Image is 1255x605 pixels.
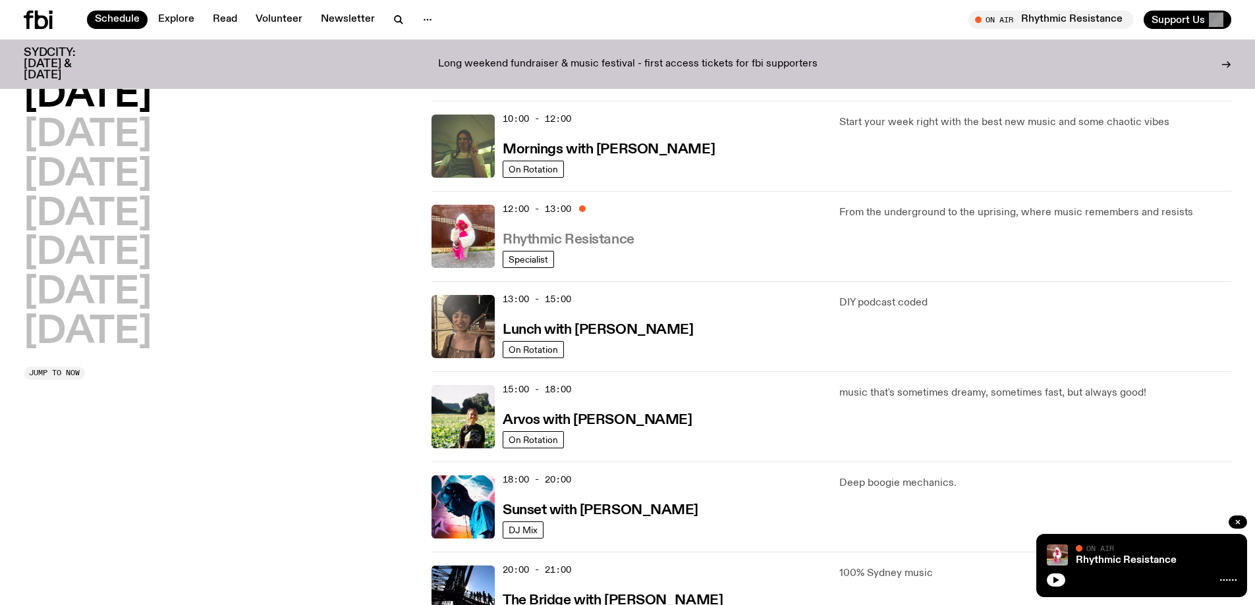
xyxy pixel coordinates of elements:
[968,11,1133,29] button: On AirRhythmic Resistance
[503,564,571,576] span: 20:00 - 21:00
[24,78,152,115] button: [DATE]
[24,367,85,380] button: Jump to now
[24,314,152,351] button: [DATE]
[503,293,571,305] span: 13:00 - 15:00
[24,47,108,81] h3: SYDCITY: [DATE] & [DATE]
[503,161,564,178] a: On Rotation
[503,143,715,157] h3: Mornings with [PERSON_NAME]
[432,385,495,448] img: Bri is smiling and wearing a black t-shirt. She is standing in front of a lush, green field. Ther...
[503,230,634,247] a: Rhythmic Resistance
[503,431,564,448] a: On Rotation
[29,369,80,377] span: Jump to now
[432,205,495,268] img: Attu crouches on gravel in front of a brown wall. They are wearing a white fur coat with a hood, ...
[839,115,1231,130] p: Start your week right with the best new music and some chaotic vibes
[503,504,698,517] h3: Sunset with [PERSON_NAME]
[503,323,693,337] h3: Lunch with [PERSON_NAME]
[1076,555,1177,566] a: Rhythmic Resistance
[24,275,152,311] button: [DATE]
[839,295,1231,311] p: DIY podcast coded
[24,157,152,194] button: [DATE]
[503,341,564,358] a: On Rotation
[432,475,495,539] img: Simon Caldwell stands side on, looking downwards. He has headphones on. Behind him is a brightly ...
[503,251,554,268] a: Specialist
[503,501,698,517] a: Sunset with [PERSON_NAME]
[1152,14,1205,26] span: Support Us
[503,233,634,247] h3: Rhythmic Resistance
[503,473,571,486] span: 18:00 - 20:00
[839,205,1231,221] p: From the underground to the uprising, where music remembers and resists
[87,11,148,29] a: Schedule
[503,413,692,427] h3: Arvos with [PERSON_NAME]
[432,115,495,178] img: Jim Kretschmer in a really cute outfit with cute braids, standing on a train holding up a peace s...
[24,196,152,233] button: [DATE]
[509,344,558,354] span: On Rotation
[503,383,571,396] span: 15:00 - 18:00
[1144,11,1231,29] button: Support Us
[503,113,571,125] span: 10:00 - 12:00
[509,434,558,444] span: On Rotation
[503,321,693,337] a: Lunch with [PERSON_NAME]
[24,117,152,154] button: [DATE]
[1047,544,1068,566] img: Attu crouches on gravel in front of a brown wall. They are wearing a white fur coat with a hood, ...
[839,566,1231,581] p: 100% Sydney music
[509,525,538,535] span: DJ Mix
[503,203,571,215] span: 12:00 - 13:00
[503,521,544,539] a: DJ Mix
[313,11,383,29] a: Newsletter
[509,164,558,174] span: On Rotation
[248,11,310,29] a: Volunteer
[205,11,245,29] a: Read
[150,11,202,29] a: Explore
[509,254,548,264] span: Specialist
[839,475,1231,491] p: Deep boogie mechanics.
[503,411,692,427] a: Arvos with [PERSON_NAME]
[1086,544,1114,552] span: On Air
[503,140,715,157] a: Mornings with [PERSON_NAME]
[839,385,1231,401] p: music that's sometimes dreamy, sometimes fast, but always good!
[438,59,818,70] p: Long weekend fundraiser & music festival - first access tickets for fbi supporters
[24,235,152,272] button: [DATE]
